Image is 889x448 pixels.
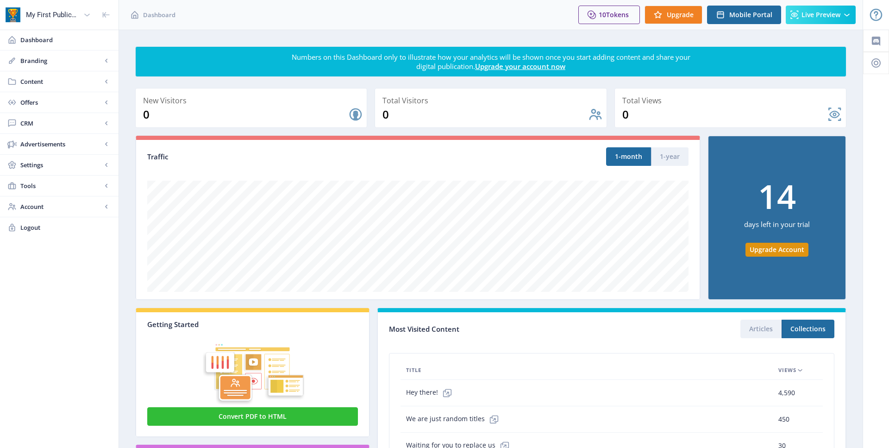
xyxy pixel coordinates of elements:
[20,119,102,128] span: CRM
[667,11,694,19] span: Upgrade
[147,329,358,405] img: graphic
[20,202,102,211] span: Account
[143,94,363,107] div: New Visitors
[475,62,565,71] a: Upgrade your account now
[729,11,772,19] span: Mobile Portal
[20,139,102,149] span: Advertisements
[578,6,640,24] button: 10Tokens
[740,320,782,338] button: Articles
[26,5,80,25] div: My First Publication
[382,107,588,122] div: 0
[389,322,612,336] div: Most Visited Content
[143,10,175,19] span: Dashboard
[744,213,810,243] div: days left in your trial
[20,98,102,107] span: Offers
[782,320,834,338] button: Collections
[406,365,421,376] span: Title
[786,6,856,24] button: Live Preview
[651,147,689,166] button: 1-year
[606,147,651,166] button: 1-month
[20,223,111,232] span: Logout
[20,35,111,44] span: Dashboard
[20,160,102,170] span: Settings
[622,94,842,107] div: Total Views
[707,6,781,24] button: Mobile Portal
[147,407,358,426] button: Convert PDF to HTML
[20,56,102,65] span: Branding
[291,52,691,71] div: Numbers on this Dashboard only to illustrate how your analytics will be shown once you start addi...
[606,10,629,19] span: Tokens
[20,181,102,190] span: Tools
[406,410,503,429] span: We are just random titles
[622,107,827,122] div: 0
[143,107,348,122] div: 0
[758,179,796,213] div: 14
[147,151,418,162] div: Traffic
[801,11,840,19] span: Live Preview
[406,384,457,402] span: Hey there!
[778,387,795,398] span: 4,590
[147,320,358,329] div: Getting Started
[382,94,602,107] div: Total Visitors
[20,77,102,86] span: Content
[6,7,20,22] img: app-icon.png
[778,414,789,425] span: 450
[778,365,796,376] span: Views
[645,6,702,24] button: Upgrade
[745,243,808,257] button: Upgrade Account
